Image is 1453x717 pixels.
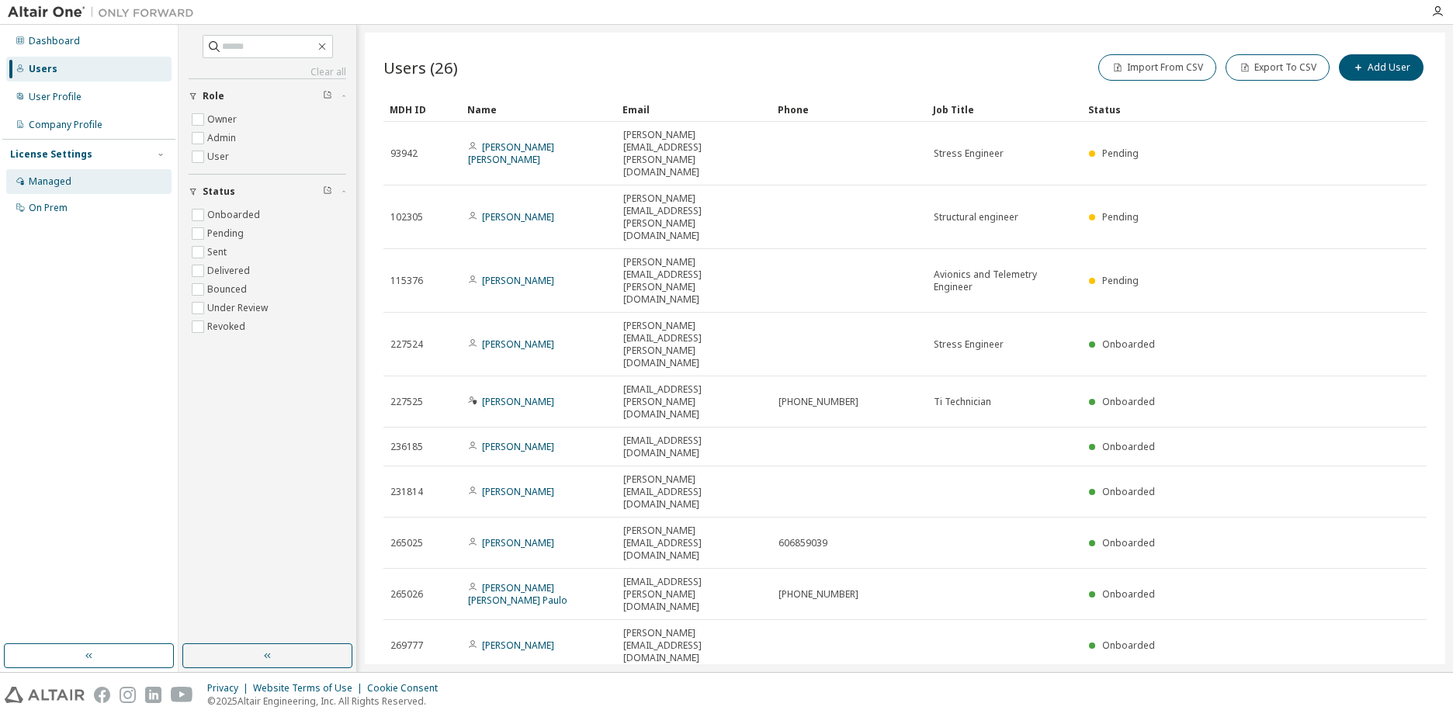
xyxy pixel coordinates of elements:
label: Under Review [207,299,271,317]
a: [PERSON_NAME] [482,639,554,652]
span: Onboarded [1102,536,1155,549]
a: [PERSON_NAME] [482,395,554,408]
span: 265025 [390,537,423,549]
span: Clear filter [323,90,332,102]
span: [PERSON_NAME][EMAIL_ADDRESS][PERSON_NAME][DOMAIN_NAME] [623,320,765,369]
img: facebook.svg [94,687,110,703]
div: MDH ID [390,97,455,122]
div: Email [622,97,765,122]
span: Structural engineer [934,211,1018,223]
a: [PERSON_NAME] [PERSON_NAME] [468,140,554,166]
span: [EMAIL_ADDRESS][PERSON_NAME][DOMAIN_NAME] [623,576,765,613]
span: Pending [1102,210,1139,223]
img: instagram.svg [120,687,136,703]
span: 102305 [390,211,423,223]
span: 606859039 [779,537,827,549]
div: Name [467,97,610,122]
span: Role [203,90,224,102]
button: Export To CSV [1226,54,1330,81]
label: Owner [207,110,240,129]
span: 269777 [390,639,423,652]
span: 265026 [390,588,423,601]
span: Onboarded [1102,485,1155,498]
div: Status [1088,97,1346,122]
span: Onboarded [1102,587,1155,601]
a: [PERSON_NAME] [482,536,554,549]
span: 231814 [390,486,423,498]
span: Stress Engineer [934,147,1004,160]
div: User Profile [29,91,81,103]
div: Managed [29,175,71,188]
span: Users (26) [383,57,458,78]
span: [PERSON_NAME][EMAIL_ADDRESS][PERSON_NAME][DOMAIN_NAME] [623,256,765,306]
label: Onboarded [207,206,263,224]
span: 93942 [390,147,418,160]
div: Users [29,63,57,75]
button: Add User [1339,54,1424,81]
span: [PERSON_NAME][EMAIL_ADDRESS][DOMAIN_NAME] [623,525,765,562]
span: [PERSON_NAME][EMAIL_ADDRESS][PERSON_NAME][DOMAIN_NAME] [623,192,765,242]
span: [PERSON_NAME][EMAIL_ADDRESS][DOMAIN_NAME] [623,627,765,664]
div: Company Profile [29,119,102,131]
span: [EMAIL_ADDRESS][DOMAIN_NAME] [623,435,765,459]
label: Admin [207,129,239,147]
div: License Settings [10,148,92,161]
span: Onboarded [1102,338,1155,351]
label: Delivered [207,262,253,280]
span: Stress Engineer [934,338,1004,351]
span: Pending [1102,274,1139,287]
a: [PERSON_NAME] [482,338,554,351]
div: Dashboard [29,35,80,47]
span: Clear filter [323,185,332,198]
span: Pending [1102,147,1139,160]
span: [EMAIL_ADDRESS][PERSON_NAME][DOMAIN_NAME] [623,383,765,421]
div: Job Title [933,97,1076,122]
div: Phone [778,97,921,122]
span: [PERSON_NAME][EMAIL_ADDRESS][DOMAIN_NAME] [623,473,765,511]
a: Clear all [189,66,346,78]
span: Onboarded [1102,440,1155,453]
span: Onboarded [1102,395,1155,408]
label: Sent [207,243,230,262]
a: [PERSON_NAME] [482,440,554,453]
span: Ti Technician [934,396,991,408]
span: [PHONE_NUMBER] [779,588,858,601]
p: © 2025 Altair Engineering, Inc. All Rights Reserved. [207,694,447,708]
span: 236185 [390,441,423,453]
a: [PERSON_NAME] [482,274,554,287]
span: Status [203,185,235,198]
img: altair_logo.svg [5,687,85,703]
span: 227525 [390,396,423,408]
span: Onboarded [1102,639,1155,652]
span: [PERSON_NAME][EMAIL_ADDRESS][PERSON_NAME][DOMAIN_NAME] [623,129,765,178]
img: youtube.svg [171,687,193,703]
img: Altair One [8,5,202,20]
a: [PERSON_NAME] [PERSON_NAME] Paulo [468,581,567,607]
span: 227524 [390,338,423,351]
div: Website Terms of Use [253,682,367,694]
span: [PHONE_NUMBER] [779,396,858,408]
button: Status [189,175,346,209]
div: Privacy [207,682,253,694]
div: On Prem [29,202,68,214]
img: linkedin.svg [145,687,161,703]
span: 115376 [390,275,423,287]
a: [PERSON_NAME] [482,485,554,498]
button: Role [189,79,346,113]
label: Bounced [207,280,250,299]
button: Import From CSV [1098,54,1216,81]
a: [PERSON_NAME] [482,210,554,223]
label: Revoked [207,317,248,336]
label: Pending [207,224,247,243]
label: User [207,147,232,166]
div: Cookie Consent [367,682,447,694]
span: Avionics and Telemetry Engineer [934,268,1075,293]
